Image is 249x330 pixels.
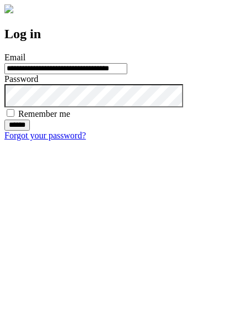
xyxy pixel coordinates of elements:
label: Email [4,53,25,62]
h2: Log in [4,27,245,42]
img: logo-4e3dc11c47720685a147b03b5a06dd966a58ff35d612b21f08c02c0306f2b779.png [4,4,13,13]
label: Remember me [18,109,70,118]
a: Forgot your password? [4,131,86,140]
label: Password [4,74,38,84]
